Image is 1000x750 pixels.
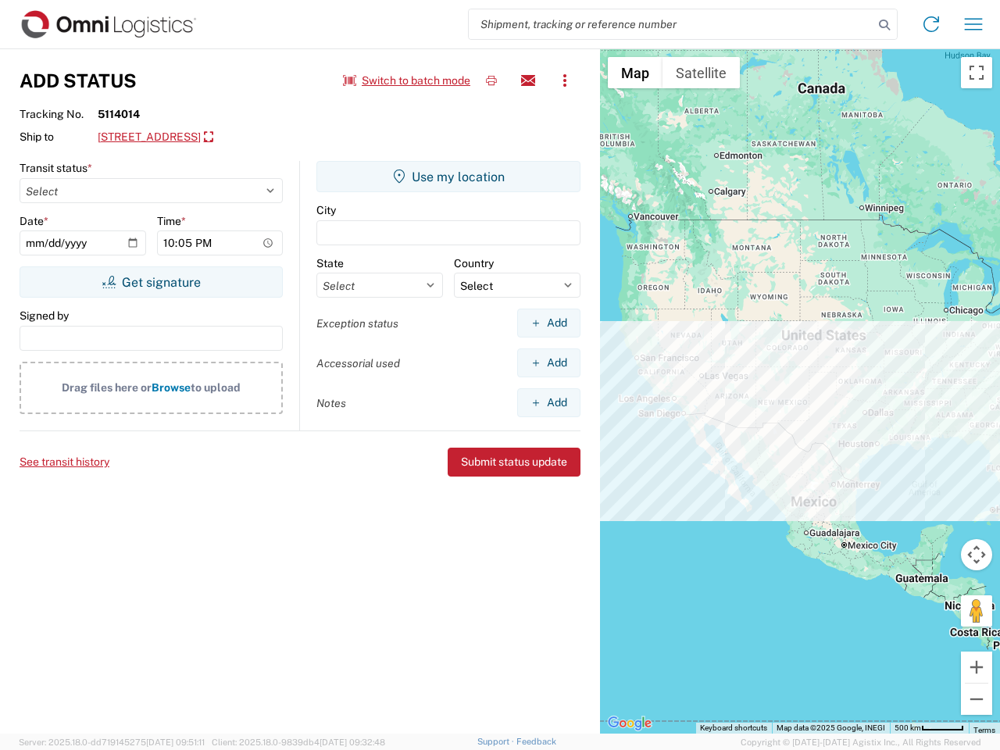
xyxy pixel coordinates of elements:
strong: 5114014 [98,107,140,121]
span: to upload [191,381,241,394]
a: Terms [973,726,995,734]
a: [STREET_ADDRESS] [98,124,213,151]
label: Signed by [20,309,69,323]
button: Get signature [20,266,283,298]
button: See transit history [20,449,109,475]
button: Show street map [608,57,662,88]
button: Map Scale: 500 km per 51 pixels [890,723,969,734]
a: Support [477,737,516,746]
span: Drag files here or [62,381,152,394]
button: Zoom out [961,684,992,715]
label: State [316,256,344,270]
label: Exception status [316,316,398,330]
img: Google [604,713,655,734]
span: Tracking No. [20,107,98,121]
label: Date [20,214,48,228]
button: Use my location [316,161,580,192]
h3: Add Status [20,70,137,92]
a: Open this area in Google Maps (opens a new window) [604,713,655,734]
label: Notes [316,396,346,410]
span: Map data ©2025 Google, INEGI [777,723,885,732]
label: Transit status [20,161,92,175]
button: Switch to batch mode [343,68,470,94]
span: Ship to [20,130,98,144]
button: Add [517,309,580,337]
span: Server: 2025.18.0-dd719145275 [19,737,205,747]
span: Browse [152,381,191,394]
button: Submit status update [448,448,580,477]
span: [DATE] 09:51:11 [146,737,205,747]
button: Map camera controls [961,539,992,570]
label: Accessorial used [316,356,400,370]
label: City [316,203,336,217]
button: Drag Pegman onto the map to open Street View [961,595,992,627]
button: Toggle fullscreen view [961,57,992,88]
label: Country [454,256,494,270]
span: 500 km [895,723,921,732]
button: Show satellite imagery [662,57,740,88]
span: [DATE] 09:32:48 [320,737,385,747]
button: Keyboard shortcuts [700,723,767,734]
a: Feedback [516,737,556,746]
input: Shipment, tracking or reference number [469,9,873,39]
button: Zoom in [961,652,992,683]
button: Add [517,388,580,417]
label: Time [157,214,186,228]
span: Client: 2025.18.0-9839db4 [212,737,385,747]
span: Copyright © [DATE]-[DATE] Agistix Inc., All Rights Reserved [741,735,981,749]
button: Add [517,348,580,377]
